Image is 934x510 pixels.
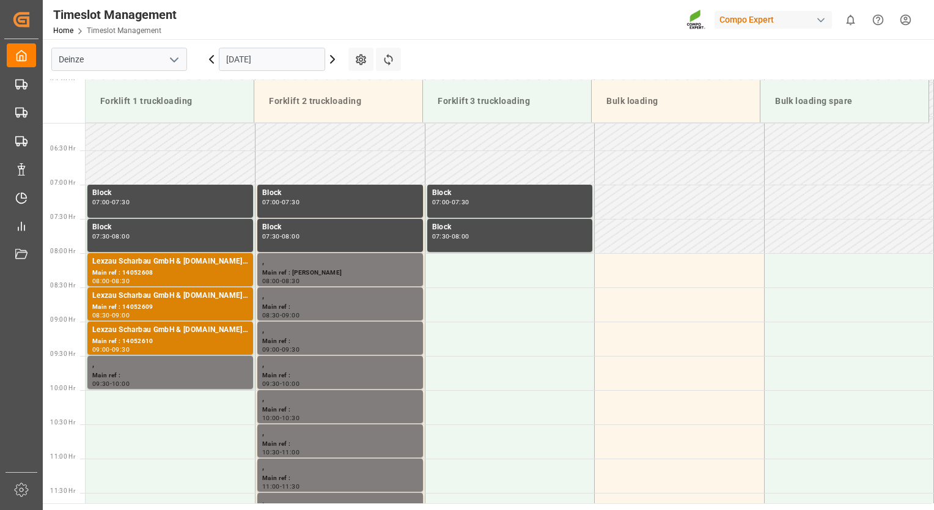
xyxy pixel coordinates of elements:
[262,347,280,352] div: 09:00
[280,199,282,205] div: -
[50,350,75,357] span: 09:30 Hr
[262,405,418,415] div: Main ref :
[110,278,112,284] div: -
[432,221,588,234] div: Block
[432,199,450,205] div: 07:00
[262,449,280,455] div: 10:30
[50,145,75,152] span: 06:30 Hr
[262,371,418,381] div: Main ref :
[262,234,280,239] div: 07:30
[50,316,75,323] span: 09:00 Hr
[280,347,282,352] div: -
[110,347,112,352] div: -
[92,221,248,234] div: Block
[50,213,75,220] span: 07:30 Hr
[262,256,418,268] div: ,
[282,347,300,352] div: 09:30
[280,278,282,284] div: -
[92,381,110,386] div: 09:30
[50,419,75,426] span: 10:30 Hr
[280,381,282,386] div: -
[92,234,110,239] div: 07:30
[262,312,280,318] div: 08:30
[280,449,282,455] div: -
[112,199,130,205] div: 07:30
[262,495,418,508] div: ,
[92,336,248,347] div: Main ref : 14052610
[112,312,130,318] div: 09:00
[92,347,110,352] div: 09:00
[433,90,581,113] div: Forklift 3 truckloading
[164,50,183,69] button: open menu
[262,484,280,489] div: 11:00
[92,290,248,302] div: Lexzau Scharbau GmbH & [DOMAIN_NAME], COMPO EXPERT Benelux N.V.
[112,234,130,239] div: 08:00
[264,90,413,113] div: Forklift 2 truckloading
[262,221,418,234] div: Block
[432,187,588,199] div: Block
[50,487,75,494] span: 11:30 Hr
[282,312,300,318] div: 09:00
[53,6,177,24] div: Timeslot Management
[92,371,248,381] div: Main ref :
[262,393,418,405] div: ,
[282,199,300,205] div: 07:30
[92,199,110,205] div: 07:00
[282,381,300,386] div: 10:00
[262,278,280,284] div: 08:00
[262,324,418,336] div: ,
[110,381,112,386] div: -
[864,6,892,34] button: Help Center
[280,484,282,489] div: -
[452,199,469,205] div: 07:30
[601,90,750,113] div: Bulk loading
[686,9,706,31] img: Screenshot%202023-09-29%20at%2010.02.21.png_1712312052.png
[282,234,300,239] div: 08:00
[112,278,130,284] div: 08:30
[262,199,280,205] div: 07:00
[282,449,300,455] div: 11:00
[92,278,110,284] div: 08:00
[110,234,112,239] div: -
[262,290,418,302] div: ,
[262,187,418,199] div: Block
[92,324,248,336] div: Lexzau Scharbau GmbH & [DOMAIN_NAME], COMPO EXPERT Benelux N.V.
[452,234,469,239] div: 08:00
[50,453,75,460] span: 11:00 Hr
[50,282,75,289] span: 08:30 Hr
[50,179,75,186] span: 07:00 Hr
[92,256,248,268] div: Lexzau Scharbau GmbH & [DOMAIN_NAME], COMPO EXPERT Benelux N.V.
[51,48,187,71] input: Type to search/select
[282,415,300,421] div: 10:30
[92,302,248,312] div: Main ref : 14052609
[262,302,418,312] div: Main ref :
[92,358,248,371] div: ,
[262,439,418,449] div: Main ref :
[262,461,418,473] div: ,
[262,415,280,421] div: 10:00
[92,312,110,318] div: 08:30
[92,268,248,278] div: Main ref : 14052608
[262,381,280,386] div: 09:30
[112,347,130,352] div: 09:30
[112,381,130,386] div: 10:00
[449,234,451,239] div: -
[262,268,418,278] div: Main ref : [PERSON_NAME]
[110,312,112,318] div: -
[219,48,325,71] input: DD.MM.YYYY
[715,11,832,29] div: Compo Expert
[262,336,418,347] div: Main ref :
[715,8,837,31] button: Compo Expert
[50,248,75,254] span: 08:00 Hr
[95,90,244,113] div: Forklift 1 truckloading
[432,234,450,239] div: 07:30
[280,415,282,421] div: -
[282,278,300,284] div: 08:30
[837,6,864,34] button: show 0 new notifications
[770,90,919,113] div: Bulk loading spare
[262,358,418,371] div: ,
[280,312,282,318] div: -
[50,385,75,391] span: 10:00 Hr
[92,187,248,199] div: Block
[449,199,451,205] div: -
